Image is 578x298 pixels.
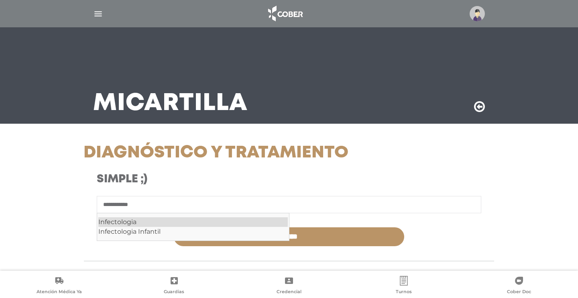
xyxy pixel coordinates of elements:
span: Guardias [164,289,184,296]
img: Cober_menu-lines-white.svg [93,9,103,19]
span: Turnos [396,289,412,296]
h3: Simple ;) [97,173,340,186]
h3: Mi Cartilla [93,93,248,114]
span: Credencial [277,289,301,296]
a: Atención Médica Ya [2,276,116,296]
h1: Diagnóstico y Tratamiento [83,143,354,163]
a: Guardias [116,276,231,296]
a: Cober Doc [462,276,576,296]
div: Infectologia [98,217,288,227]
span: Cober Doc [507,289,531,296]
a: Turnos [346,276,461,296]
img: logo_cober_home-white.png [264,4,306,23]
img: profile-placeholder.svg [470,6,485,21]
span: Atención Médica Ya [37,289,82,296]
a: Credencial [232,276,346,296]
div: Infectologia Infantil [98,227,288,237]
